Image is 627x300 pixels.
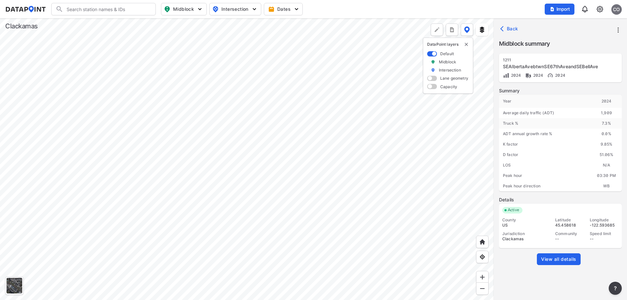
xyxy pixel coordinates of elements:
span: 2024 [509,73,521,78]
div: WB [591,181,622,191]
button: more [446,24,458,36]
img: xqJnZQTG2JQi0x5lvmkeSNbbgIiQD62bqHG8IfrOzanD0FsRdYrij6fAAAAAElFTkSuQmCC [449,26,455,33]
img: map_pin_mid.602f9df1.svg [163,5,171,13]
button: Dates [264,3,303,15]
div: Toggle basemap [5,276,24,295]
div: Average daily traffic (ADT) [499,108,591,118]
button: delete [464,42,469,47]
label: Intersection [439,67,461,73]
div: Truck % [499,118,591,129]
div: -- [590,236,619,242]
img: +Dz8AAAAASUVORK5CYII= [434,26,440,33]
div: 0.0 % [591,129,622,139]
img: +XpAUvaXAN7GudzAAAAAElFTkSuQmCC [479,239,486,245]
span: Dates [269,6,298,12]
div: 1211 [503,57,603,63]
div: Clackamas [5,22,38,31]
img: 8A77J+mXikMhHQAAAAASUVORK5CYII= [581,5,589,13]
span: 2024 [554,73,565,78]
img: dataPointLogo.9353c09d.svg [5,6,46,12]
div: Jurisdiction [502,231,549,236]
button: Back [499,24,521,34]
span: 2024 [532,73,543,78]
div: Polygon tool [431,24,443,36]
img: file_add.62c1e8a2.svg [550,7,555,12]
span: Intersection [212,5,257,13]
span: ? [613,284,618,292]
button: more [609,282,622,295]
button: External layers [476,24,488,36]
div: Peak hour direction [499,181,591,191]
div: Latitude [555,217,584,223]
div: Year [499,95,591,108]
div: 45.458618 [555,223,584,228]
span: Active [505,207,522,213]
button: more [613,24,624,36]
label: Midblock [439,59,456,65]
img: layers.ee07997e.svg [479,26,485,33]
div: K factor [499,139,591,150]
button: Intersection [209,3,261,15]
img: 5YPKRKmlfpI5mqlR8AD95paCi+0kK1fRFDJSaMmawlwaeJcJwk9O2fotCW5ve9gAAAAASUVORK5CYII= [293,6,300,12]
p: DataPoint layers [427,42,469,47]
div: D factor [499,150,591,160]
div: 7.3 % [591,118,622,129]
img: zeq5HYn9AnE9l6UmnFLPAAAAAElFTkSuQmCC [479,254,486,260]
span: Back [502,25,518,32]
div: 1,909 [591,108,622,118]
div: View my location [476,251,489,263]
a: Import [545,6,577,12]
img: Vehicle class [525,72,532,79]
img: w05fo9UQAAAAAElFTkSuQmCC [547,72,554,79]
img: cids17cp3yIFEOpj3V8A9qJSH103uA521RftCD4eeui4ksIb+krbm5XvIjxD52OS6NWLn9gAAAAAElFTkSuQmCC [596,5,604,13]
img: close-external-leyer.3061a1c7.svg [464,42,469,47]
span: Import [549,6,571,12]
img: Volume count [503,72,509,79]
button: DataPoint layers [461,24,473,36]
div: ADT annual growth rate % [499,129,591,139]
img: MAAAAAElFTkSuQmCC [479,285,486,292]
div: -- [555,236,584,242]
label: Default [440,51,454,56]
label: Capacity [440,84,457,89]
img: calendar-gold.39a51dde.svg [268,6,275,12]
button: Midblock [161,3,207,15]
img: 5YPKRKmlfpI5mqlR8AD95paCi+0kK1fRFDJSaMmawlwaeJcJwk9O2fotCW5ve9gAAAAASUVORK5CYII= [197,6,203,12]
img: map_pin_int.54838e6b.svg [212,5,219,13]
div: Community [555,231,584,236]
img: 5YPKRKmlfpI5mqlR8AD95paCi+0kK1fRFDJSaMmawlwaeJcJwk9O2fotCW5ve9gAAAAASUVORK5CYII= [251,6,258,12]
input: Search [63,4,152,14]
img: data-point-layers.37681fc9.svg [464,26,470,33]
label: Summary [499,87,622,94]
div: US [502,223,549,228]
div: County [502,217,549,223]
div: 03:30 PM [591,170,622,181]
span: Midblock [164,5,202,13]
button: Import [545,4,574,15]
div: Speed limit [590,231,619,236]
div: SEAlbertaAvebtwnSE67thAveandSEBellAve [503,63,603,70]
img: ZvzfEJKXnyWIrJytrsY285QMwk63cM6Drc+sIAAAAASUVORK5CYII= [479,274,486,280]
div: 9.85% [591,139,622,150]
div: Zoom in [476,271,489,283]
div: Peak hour [499,170,591,181]
label: Details [499,197,622,203]
div: 2024 [591,95,622,108]
span: View all details [541,256,576,262]
img: marker_Intersection.6861001b.svg [431,67,435,73]
div: CO [611,4,622,15]
div: Zoom out [476,282,489,295]
div: Home [476,236,489,248]
div: -122.593685 [590,223,619,228]
div: N/A [591,160,622,170]
div: Longitude [590,217,619,223]
div: LOS [499,160,591,170]
img: marker_Midblock.5ba75e30.svg [431,59,435,65]
label: Lane geometry [440,75,468,81]
div: Clackamas [502,236,549,242]
label: Midblock summary [499,39,622,48]
div: 51.06% [591,150,622,160]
